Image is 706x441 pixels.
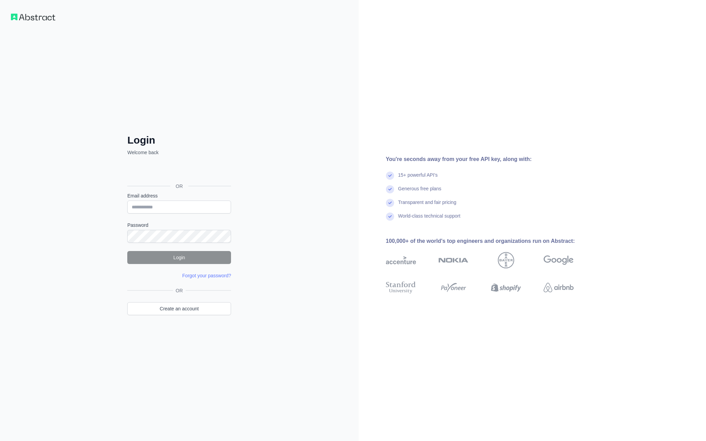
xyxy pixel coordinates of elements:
img: check mark [386,199,394,207]
div: 15+ powerful API's [398,172,438,185]
div: Generous free plans [398,185,442,199]
img: nokia [438,252,469,268]
img: check mark [386,212,394,221]
div: You're seconds away from your free API key, along with: [386,155,595,163]
button: Login [127,251,231,264]
div: Sign in with Google. Opens in new tab [127,163,230,178]
img: check mark [386,185,394,193]
div: 100,000+ of the world's top engineers and organizations run on Abstract: [386,237,595,245]
h2: Login [127,134,231,146]
img: accenture [386,252,416,268]
a: Forgot your password? [182,273,231,278]
p: Welcome back [127,149,231,156]
img: Workflow [11,14,55,20]
span: OR [170,183,188,190]
img: check mark [386,172,394,180]
label: Email address [127,192,231,199]
iframe: Sign in with Google Button [124,163,233,178]
div: Transparent and fair pricing [398,199,457,212]
img: bayer [498,252,514,268]
img: google [544,252,574,268]
img: airbnb [544,280,574,295]
img: payoneer [438,280,469,295]
img: stanford university [386,280,416,295]
span: OR [173,287,186,294]
label: Password [127,222,231,229]
div: World-class technical support [398,212,461,226]
a: Create an account [127,302,231,315]
img: shopify [491,280,521,295]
